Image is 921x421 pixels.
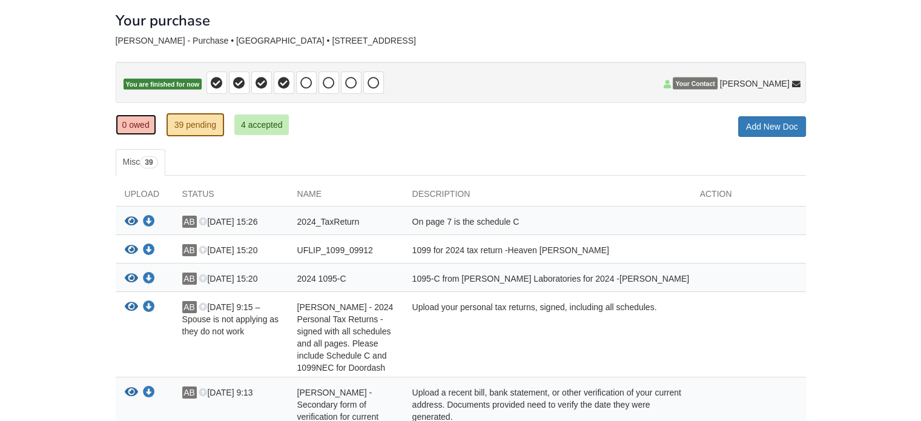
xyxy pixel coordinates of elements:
[738,116,806,137] a: Add New Doc
[297,302,394,373] span: [PERSON_NAME] - 2024 Personal Tax Returns - signed with all schedules and all pages. Please inclu...
[143,246,155,256] a: Download UFLIP_1099_09912
[403,244,691,260] div: 1099 for 2024 tax return -Heaven [PERSON_NAME]
[691,188,806,206] div: Action
[297,274,346,283] span: 2024 1095-C
[167,113,224,136] a: 39 pending
[125,386,138,399] button: View Anna Byrom - Secondary form of verification for current address (ie utility bill)
[199,217,257,227] span: [DATE] 15:26
[199,388,253,397] span: [DATE] 9:13
[140,156,157,168] span: 39
[403,301,691,374] div: Upload your personal tax returns, signed, including all schedules.
[182,273,197,285] span: AB
[403,188,691,206] div: Description
[143,388,155,398] a: Download Anna Byrom - Secondary form of verification for current address (ie utility bill)
[673,78,717,90] span: Your Contact
[116,114,156,135] a: 0 owed
[173,188,288,206] div: Status
[234,114,289,135] a: 4 accepted
[116,36,806,46] div: [PERSON_NAME] - Purchase • [GEOGRAPHIC_DATA] • [STREET_ADDRESS]
[182,386,197,399] span: AB
[125,244,138,257] button: View UFLIP_1099_09912
[403,273,691,288] div: 1095-C from [PERSON_NAME] Laboratories for 2024 -[PERSON_NAME]
[116,188,173,206] div: Upload
[403,216,691,231] div: On page 7 is the schedule C
[199,245,257,255] span: [DATE] 15:20
[719,78,789,90] span: [PERSON_NAME]
[143,303,155,313] a: Download Anna Byrom - 2024 Personal Tax Returns - signed with all schedules and all pages. Please...
[182,301,197,313] span: AB
[297,245,373,255] span: UFLIP_1099_09912
[143,217,155,227] a: Download 2024_TaxReturn
[143,274,155,284] a: Download 2024 1095-C
[124,79,202,90] span: You are finished for now
[125,301,138,314] button: View Anna Byrom - 2024 Personal Tax Returns - signed with all schedules and all pages. Please inc...
[182,216,197,228] span: AB
[182,244,197,256] span: AB
[182,302,279,336] span: [DATE] 9:15 – Spouse is not applying as they do not work
[288,188,403,206] div: Name
[116,149,165,176] a: Misc
[125,273,138,285] button: View 2024 1095-C
[199,274,257,283] span: [DATE] 15:20
[125,216,138,228] button: View 2024_TaxReturn
[297,217,360,227] span: 2024_TaxReturn
[116,13,210,28] h1: Your purchase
